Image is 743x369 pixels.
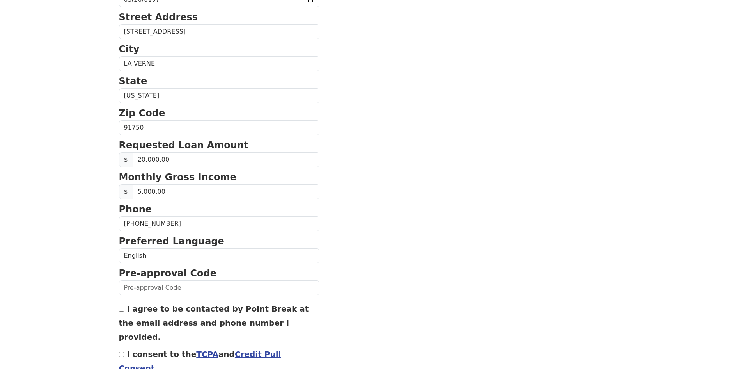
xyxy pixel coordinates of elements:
[119,24,319,39] input: Street Address
[119,12,198,23] strong: Street Address
[119,268,217,279] strong: Pre-approval Code
[133,184,319,199] input: Monthly Gross Income
[119,216,319,231] input: Phone
[119,56,319,71] input: City
[119,236,224,247] strong: Preferred Language
[119,140,248,151] strong: Requested Loan Amount
[119,184,133,199] span: $
[119,76,147,87] strong: State
[119,304,309,342] label: I agree to be contacted by Point Break at the email address and phone number I provided.
[119,152,133,167] span: $
[119,120,319,135] input: Zip Code
[119,204,152,215] strong: Phone
[119,108,165,119] strong: Zip Code
[133,152,319,167] input: Requested Loan Amount
[196,349,218,359] a: TCPA
[119,280,319,295] input: Pre-approval Code
[119,44,140,55] strong: City
[119,170,319,184] p: Monthly Gross Income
